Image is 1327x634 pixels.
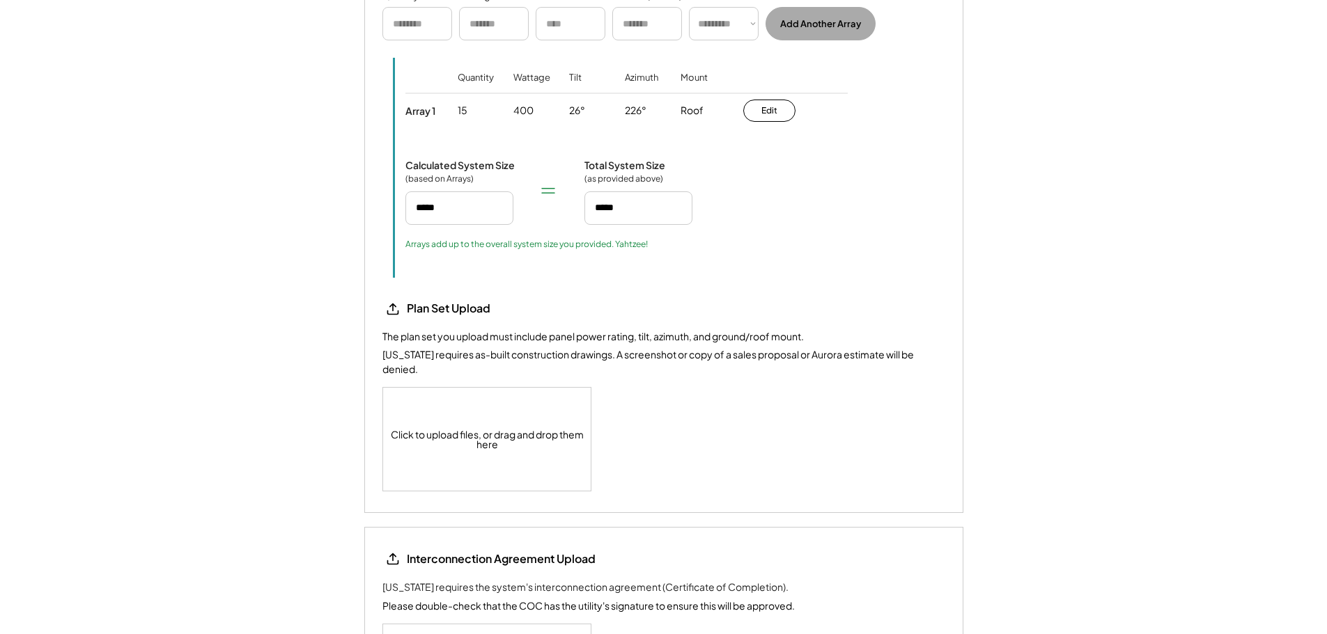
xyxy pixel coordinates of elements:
div: Azimuth [625,72,658,103]
div: [US_STATE] requires the system's interconnection agreement (Certificate of Completion). [382,580,789,594]
div: 226° [625,104,646,118]
div: [US_STATE] requires as-built construction drawings. A screenshot or copy of a sales proposal or A... [382,347,945,377]
div: Calculated System Size [405,159,515,171]
div: 26° [569,104,585,118]
div: Total System Size [584,159,665,171]
div: Wattage [513,72,550,103]
div: Array 1 [405,104,435,117]
div: 400 [513,104,534,118]
div: (based on Arrays) [405,173,475,184]
div: Interconnection Agreement Upload [407,551,596,566]
button: Add Another Array [766,7,876,40]
div: (as provided above) [584,173,663,184]
div: Arrays add up to the overall system size you provided. Yahtzee! [405,239,648,250]
div: Quantity [458,72,494,103]
div: Tilt [569,72,582,103]
div: Please double-check that the COC has the utility's signature to ensure this will be approved. [382,599,795,613]
div: Click to upload files, or drag and drop them here [383,388,592,491]
div: Mount [681,72,708,103]
div: Roof [681,104,704,118]
div: The plan set you upload must include panel power rating, tilt, azimuth, and ground/roof mount. [382,330,804,344]
div: 15 [458,104,467,118]
div: Plan Set Upload [407,301,546,316]
button: Edit [743,100,796,122]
